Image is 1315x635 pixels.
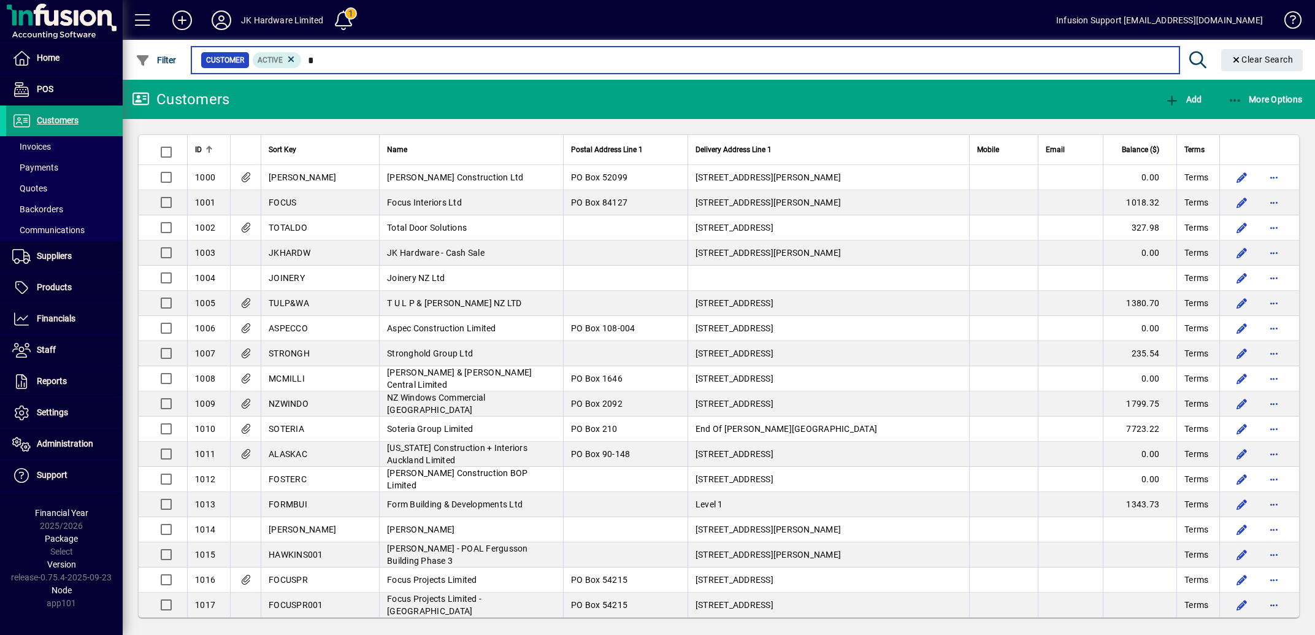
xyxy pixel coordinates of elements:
td: 1380.70 [1103,291,1176,316]
td: 0.00 [1103,165,1176,190]
span: FORMBUI [269,499,307,509]
span: Financials [37,314,75,323]
span: Customers [37,115,79,125]
span: [STREET_ADDRESS][PERSON_NAME] [696,248,841,258]
span: Node [52,585,72,595]
span: Focus Interiors Ltd [387,198,462,207]
button: More options [1264,268,1284,288]
button: Edit [1232,419,1252,439]
span: SOTERIA [269,424,304,434]
a: Support [6,460,123,491]
span: Terms [1184,322,1208,334]
span: NZ Windows Commercial [GEOGRAPHIC_DATA] [387,393,485,415]
span: PO Box 54215 [571,575,627,585]
span: PO Box 54215 [571,600,627,610]
span: Products [37,282,72,292]
span: 1017 [195,600,215,610]
span: Focus Projects Limited - [GEOGRAPHIC_DATA] [387,594,481,616]
span: Administration [37,439,93,448]
span: Terms [1184,548,1208,561]
span: Terms [1184,272,1208,284]
a: Knowledge Base [1275,2,1300,42]
span: Terms [1184,473,1208,485]
span: Clear Search [1231,55,1294,64]
span: PO Box 2092 [571,399,623,409]
span: 1016 [195,575,215,585]
button: More options [1264,243,1284,263]
button: Clear [1221,49,1303,71]
button: Edit [1232,268,1252,288]
span: POS [37,84,53,94]
span: Soteria Group Limited [387,424,473,434]
span: PO Box 52099 [571,172,627,182]
span: [STREET_ADDRESS] [696,323,773,333]
span: [STREET_ADDRESS] [696,348,773,358]
button: Edit [1232,243,1252,263]
div: Name [387,143,556,156]
span: 1007 [195,348,215,358]
span: Version [47,560,76,569]
span: Suppliers [37,251,72,261]
span: 1008 [195,374,215,383]
td: 7723.22 [1103,417,1176,442]
button: Edit [1232,495,1252,514]
span: TOTALDO [269,223,307,233]
button: Edit [1232,193,1252,212]
span: 1013 [195,499,215,509]
span: Support [37,470,67,480]
span: JK Hardware - Cash Sale [387,248,485,258]
span: 1001 [195,198,215,207]
button: Edit [1232,167,1252,187]
span: Email [1046,143,1065,156]
span: Reports [37,376,67,386]
button: Edit [1232,444,1252,464]
button: More options [1264,444,1284,464]
span: ASPECCO [269,323,308,333]
td: 1018.32 [1103,190,1176,215]
button: Edit [1232,394,1252,414]
span: ID [195,143,202,156]
span: Terms [1184,599,1208,611]
button: More options [1264,167,1284,187]
td: 1343.73 [1103,492,1176,517]
div: Customers [132,90,229,109]
span: Terms [1184,347,1208,360]
a: Products [6,272,123,303]
span: Terms [1184,448,1208,460]
span: FOCUSPR [269,575,308,585]
button: More options [1264,394,1284,414]
span: [STREET_ADDRESS] [696,449,773,459]
a: Administration [6,429,123,460]
button: Add [1162,88,1205,110]
button: More options [1264,344,1284,363]
span: [PERSON_NAME] [269,525,336,534]
span: Terms [1184,196,1208,209]
div: ID [195,143,223,156]
span: [STREET_ADDRESS] [696,575,773,585]
button: Edit [1232,545,1252,564]
span: Mobile [977,143,999,156]
button: More options [1264,595,1284,615]
button: More options [1264,293,1284,313]
a: Settings [6,398,123,428]
td: 0.00 [1103,467,1176,492]
span: [STREET_ADDRESS] [696,298,773,308]
span: Terms [1184,143,1205,156]
span: Add [1165,94,1202,104]
span: [PERSON_NAME] - POAL Fergusson Building Phase 3 [387,544,528,566]
button: More options [1264,570,1284,590]
span: 1015 [195,550,215,560]
span: [PERSON_NAME] [387,525,454,534]
div: Infusion Support [EMAIL_ADDRESS][DOMAIN_NAME] [1056,10,1263,30]
span: FOCUS [269,198,296,207]
span: [STREET_ADDRESS][PERSON_NAME] [696,172,841,182]
span: PO Box 210 [571,424,618,434]
span: NZWINDO [269,399,309,409]
button: More options [1264,318,1284,338]
button: More options [1264,469,1284,489]
span: Terms [1184,247,1208,259]
span: Terms [1184,523,1208,536]
a: Quotes [6,178,123,199]
span: Name [387,143,407,156]
span: Terms [1184,221,1208,234]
